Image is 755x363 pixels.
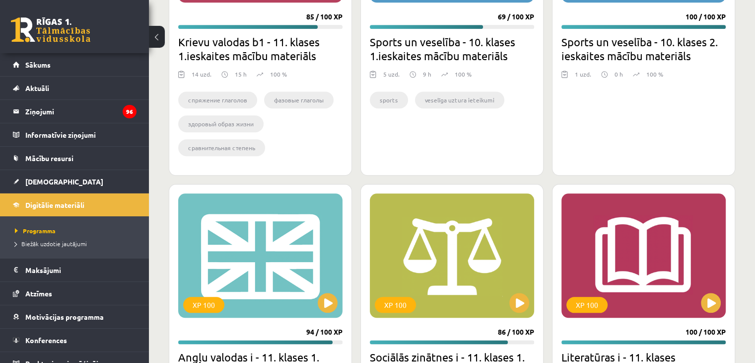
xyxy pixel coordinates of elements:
[13,170,137,193] a: [DEMOGRAPHIC_DATA]
[375,297,416,313] div: XP 100
[615,70,623,79] p: 0 h
[25,259,137,281] legend: Maksājumi
[561,35,726,63] h2: Sports un veselība - 10. klases 2. ieskaites mācību materiāls
[264,91,334,108] li: фазовые глаголы
[11,17,90,42] a: Rīgas 1. Tālmācības vidusskola
[566,297,608,313] div: XP 100
[25,100,137,123] legend: Ziņojumi
[370,35,534,63] h2: Sports un veselība - 10. klases 1.ieskaites mācību materiāls
[178,139,265,156] li: сравнительная степень
[646,70,663,79] p: 100 %
[178,35,343,63] h2: Krievu valodas b1 - 11. klases 1.ieskaites mācību materiāls
[25,123,137,146] legend: Informatīvie ziņojumi
[25,177,103,186] span: [DEMOGRAPHIC_DATA]
[13,305,137,328] a: Motivācijas programma
[25,289,52,298] span: Atzīmes
[178,115,264,132] li: здоровый образ жизни
[123,105,137,118] i: 96
[13,329,137,352] a: Konferences
[415,91,504,108] li: veselīga uztura ieteikumi
[25,336,67,345] span: Konferences
[235,70,247,79] p: 15 h
[15,239,139,248] a: Biežāk uzdotie jautājumi
[13,259,137,281] a: Maksājumi
[192,70,211,85] div: 14 uzd.
[423,70,431,79] p: 9 h
[15,227,56,235] span: Programma
[13,77,137,99] a: Aktuāli
[383,70,400,85] div: 5 uzd.
[178,91,257,108] li: cпряжение глаголов
[13,123,137,146] a: Informatīvie ziņojumi
[25,60,51,69] span: Sākums
[25,312,104,321] span: Motivācijas programma
[13,282,137,305] a: Atzīmes
[13,100,137,123] a: Ziņojumi96
[370,91,408,108] li: sports
[25,154,73,163] span: Mācību resursi
[13,193,137,216] a: Digitālie materiāli
[15,226,139,235] a: Programma
[15,240,87,248] span: Biežāk uzdotie jautājumi
[25,84,49,92] span: Aktuāli
[25,200,84,209] span: Digitālie materiāli
[455,70,472,79] p: 100 %
[270,70,287,79] p: 100 %
[13,147,137,170] a: Mācību resursi
[13,53,137,76] a: Sākums
[575,70,591,85] div: 1 uzd.
[183,297,224,313] div: XP 100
